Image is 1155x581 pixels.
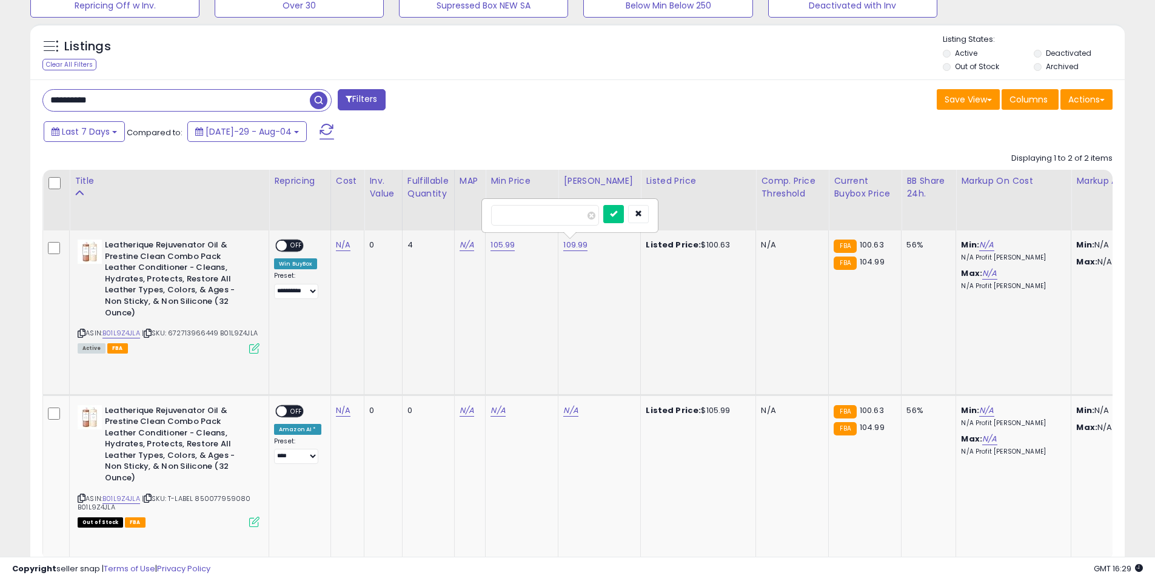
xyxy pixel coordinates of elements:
div: Inv. value [369,175,397,200]
div: 56% [906,405,946,416]
div: 4 [407,240,445,250]
div: 56% [906,240,946,250]
a: N/A [336,405,350,417]
button: Last 7 Days [44,121,125,142]
div: Preset: [274,272,321,299]
div: Displaying 1 to 2 of 2 items [1011,153,1113,164]
div: MAP [460,175,480,187]
button: Filters [338,89,385,110]
a: N/A [563,405,578,417]
b: Min: [961,405,979,416]
b: Listed Price: [646,239,701,250]
div: BB Share 24h. [906,175,951,200]
div: seller snap | | [12,563,210,575]
h5: Listings [64,38,111,55]
div: $100.63 [646,240,746,250]
label: Active [955,48,977,58]
small: FBA [834,257,856,270]
strong: Min: [1076,405,1094,416]
b: Leatherique Rejuvenator Oil & Prestine Clean Combo Pack Leather Conditioner - Cleans, Hydrates, P... [105,240,252,321]
div: Title [75,175,264,187]
p: N/A Profit [PERSON_NAME] [961,419,1062,428]
b: Listed Price: [646,405,701,416]
p: N/A Profit [PERSON_NAME] [961,254,1062,262]
div: 0 [369,240,392,250]
div: Listed Price [646,175,751,187]
a: Privacy Policy [157,563,210,574]
small: FBA [834,405,856,418]
small: FBA [834,422,856,435]
a: B01L9Z4JLA [102,328,140,338]
button: Actions [1060,89,1113,110]
b: Max: [961,267,982,279]
span: 104.99 [860,421,885,433]
img: 41m4255ECcL._SL40_.jpg [78,240,102,264]
span: FBA [125,517,146,528]
span: All listings currently available for purchase on Amazon [78,343,105,354]
p: Listing States: [943,34,1125,45]
div: Preset: [274,437,321,465]
div: 0 [369,405,392,416]
strong: Min: [1076,239,1094,250]
div: ASIN: [78,240,259,352]
strong: Max: [1076,421,1097,433]
img: 41m4255ECcL._SL40_.jpg [78,405,102,429]
div: 0 [407,405,445,416]
div: Fulfillable Quantity [407,175,449,200]
span: FBA [107,343,128,354]
a: 109.99 [563,239,588,251]
a: N/A [460,405,474,417]
div: $105.99 [646,405,746,416]
p: N/A Profit [PERSON_NAME] [961,282,1062,290]
strong: Copyright [12,563,56,574]
div: N/A [761,240,819,250]
span: 100.63 [860,239,884,250]
span: Columns [1009,93,1048,106]
button: [DATE]-29 - Aug-04 [187,121,307,142]
b: Min: [961,239,979,250]
span: OFF [287,241,306,251]
span: [DATE]-29 - Aug-04 [206,126,292,138]
a: N/A [979,405,994,417]
a: Terms of Use [104,563,155,574]
label: Out of Stock [955,61,999,72]
a: N/A [336,239,350,251]
div: Current Buybox Price [834,175,896,200]
b: Max: [961,433,982,445]
span: 100.63 [860,405,884,416]
span: | SKU: 672713966449 B01L9Z4JLA [142,328,258,338]
div: Clear All Filters [42,59,96,70]
a: N/A [979,239,994,251]
div: ASIN: [78,405,259,526]
small: FBA [834,240,856,253]
div: [PERSON_NAME] [563,175,635,187]
div: N/A [761,405,819,416]
a: N/A [982,267,997,280]
a: N/A [460,239,474,251]
div: Win BuyBox [274,258,317,269]
div: Markup on Cost [961,175,1066,187]
a: B01L9Z4JLA [102,494,140,504]
th: The percentage added to the cost of goods (COGS) that forms the calculator for Min & Max prices. [956,170,1071,230]
div: Min Price [490,175,553,187]
a: 105.99 [490,239,515,251]
button: Save View [937,89,1000,110]
span: 2025-08-12 16:29 GMT [1094,563,1143,574]
label: Archived [1046,61,1079,72]
button: Columns [1002,89,1059,110]
p: N/A Profit [PERSON_NAME] [961,448,1062,456]
div: Cost [336,175,360,187]
div: Comp. Price Threshold [761,175,823,200]
strong: Max: [1076,256,1097,267]
span: Compared to: [127,127,182,138]
span: OFF [287,406,306,416]
span: 104.99 [860,256,885,267]
span: | SKU: T-LABEL 850077959080 B01L9Z4JLA [78,494,251,512]
div: Amazon AI * [274,424,321,435]
label: Deactivated [1046,48,1091,58]
span: Last 7 Days [62,126,110,138]
a: N/A [982,433,997,445]
span: All listings that are currently out of stock and unavailable for purchase on Amazon [78,517,123,528]
a: N/A [490,405,505,417]
b: Leatherique Rejuvenator Oil & Prestine Clean Combo Pack Leather Conditioner - Cleans, Hydrates, P... [105,405,252,487]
